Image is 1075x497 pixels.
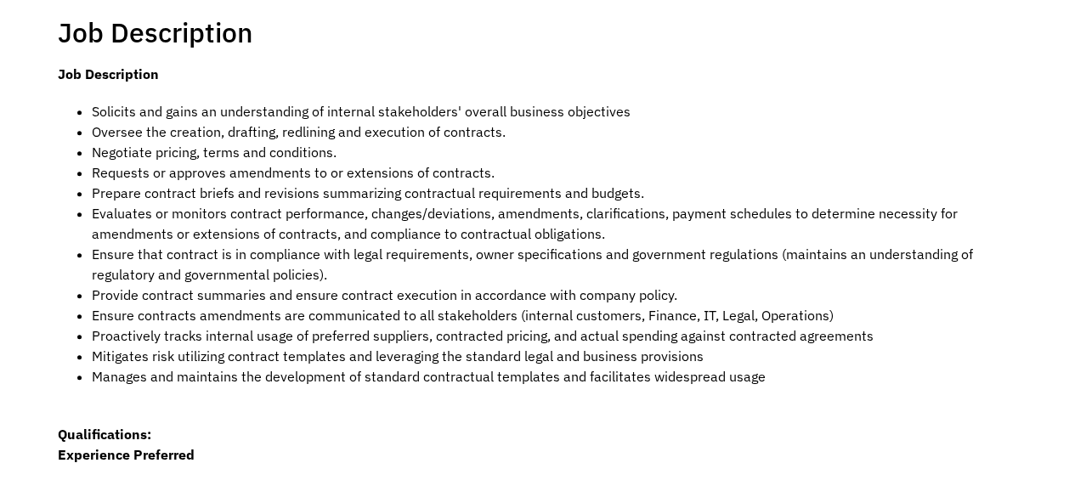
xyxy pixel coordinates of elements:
strong: Job Description [58,65,159,82]
li: Negotiate pricing, terms and conditions. [92,142,1018,162]
strong: Experience Preferred [58,446,195,463]
li: Ensure contracts amendments are communicated to all stakeholders (internal customers, Finance, IT... [92,305,1018,325]
li: Solicits and gains an understanding of internal stakeholders' overall business objectives [92,101,1018,121]
strong: Qualifications: [58,426,151,443]
li: Prepare contract briefs and revisions summarizing contractual requirements and budgets. [92,183,1018,203]
li: Manages and maintains the development of standard contractual templates and facilitates widesprea... [92,366,1018,387]
li: Evaluates or monitors contract performance, changes/deviations, amendments, clarifications, payme... [92,203,1018,244]
li: Provide contract summaries and ensure contract execution in accordance with company policy. [92,285,1018,305]
li: Proactively tracks internal usage of preferred suppliers, contracted pricing, and actual spending... [92,325,1018,346]
li: Mitigates risk utilizing contract templates and leveraging the standard legal and business provis... [92,346,1018,366]
li: Oversee the creation, drafting, redlining and execution of contracts. [92,121,1018,142]
li: Requests or approves amendments to or extensions of contracts. [92,162,1018,183]
li: Ensure that contract is in compliance with legal requirements, owner specifications and governmen... [92,244,1018,285]
h1: Job Description [58,15,253,49]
